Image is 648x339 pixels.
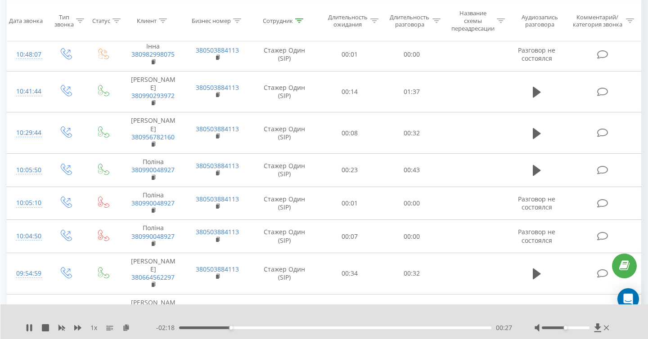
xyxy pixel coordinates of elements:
[381,112,443,154] td: 00:32
[196,265,239,273] a: 380503884113
[263,17,293,25] div: Сотрудник
[389,13,430,28] div: Длительность разговора
[381,253,443,294] td: 00:32
[131,133,175,141] a: 380956782160
[319,187,381,220] td: 00:01
[250,38,319,71] td: Стажер Один (SIP)
[16,265,38,282] div: 09:54:59
[250,253,319,294] td: Стажер Один (SIP)
[121,112,185,154] td: [PERSON_NAME]
[250,71,319,112] td: Стажер Один (SIP)
[250,220,319,253] td: Стажер Один (SIP)
[16,124,38,142] div: 10:29:44
[496,323,512,332] span: 00:27
[518,195,555,211] span: Разговор не состоялся
[131,50,175,58] a: 380982998075
[250,112,319,154] td: Стажер Один (SIP)
[451,9,495,32] div: Название схемы переадресации
[250,154,319,187] td: Стажер Один (SIP)
[121,154,185,187] td: Поліна
[196,83,239,92] a: 380503884113
[250,187,319,220] td: Стажер Один (SIP)
[196,46,239,54] a: 380503884113
[90,323,97,332] span: 1 x
[381,220,443,253] td: 00:00
[250,294,319,335] td: Стажер Один (SIP)
[121,187,185,220] td: Поліна
[319,154,381,187] td: 00:23
[381,38,443,71] td: 00:00
[515,13,564,28] div: Аудиозапись разговора
[319,38,381,71] td: 00:01
[16,46,38,63] div: 10:48:07
[121,38,185,71] td: Інна
[196,227,239,236] a: 380503884113
[92,17,110,25] div: Статус
[319,253,381,294] td: 00:34
[121,71,185,112] td: [PERSON_NAME]
[121,253,185,294] td: [PERSON_NAME]
[121,220,185,253] td: Поліна
[319,112,381,154] td: 00:08
[121,294,185,335] td: [PERSON_NAME]
[381,187,443,220] td: 00:00
[16,161,38,179] div: 10:05:50
[617,288,639,310] div: Open Intercom Messenger
[131,91,175,100] a: 380990293972
[327,13,369,28] div: Длительность ожидания
[319,220,381,253] td: 00:07
[131,165,175,174] a: 380990048927
[131,232,175,241] a: 380990048927
[54,13,74,28] div: Тип звонка
[196,161,239,170] a: 380503884113
[564,326,567,330] div: Accessibility label
[381,154,443,187] td: 00:43
[319,294,381,335] td: 00:20
[196,195,239,203] a: 380503884113
[518,227,555,244] span: Разговор не состоялся
[156,323,179,332] span: - 02:18
[131,199,175,207] a: 380990048927
[9,17,43,25] div: Дата звонка
[381,71,443,112] td: 01:37
[229,326,233,330] div: Accessibility label
[196,125,239,133] a: 380503884113
[131,273,175,281] a: 380664562297
[137,17,157,25] div: Клиент
[16,194,38,212] div: 10:05:10
[571,13,624,28] div: Комментарий/категория звонка
[192,17,231,25] div: Бизнес номер
[16,83,38,100] div: 10:41:44
[518,46,555,62] span: Разговор не состоялся
[16,227,38,245] div: 10:04:50
[319,71,381,112] td: 00:14
[381,294,443,335] td: 02:46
